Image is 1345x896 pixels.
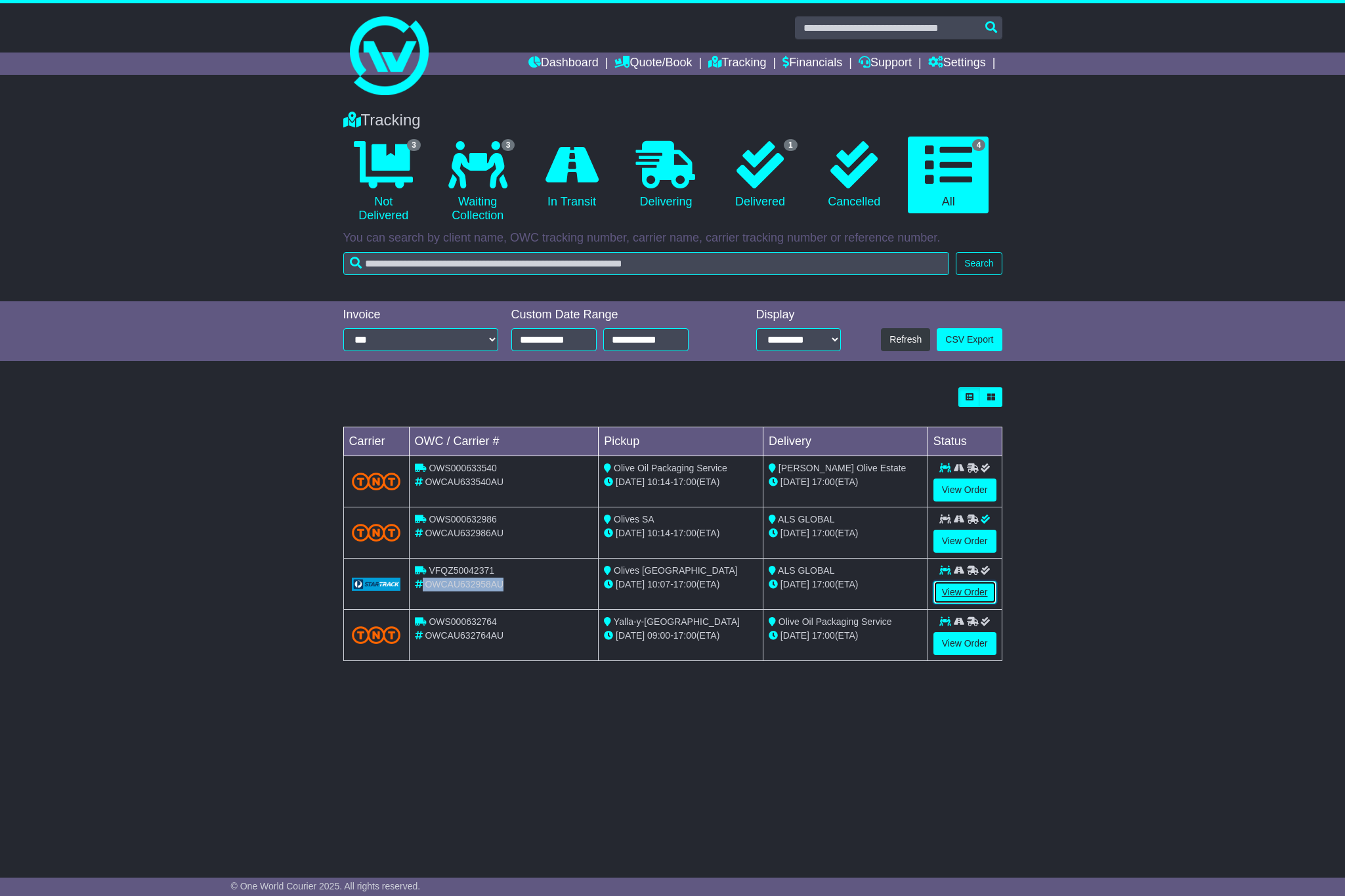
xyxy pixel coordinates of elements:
a: Dashboard [528,53,599,75]
a: View Order [933,581,996,604]
span: 10:14 [647,528,670,538]
span: 17:00 [812,477,835,487]
a: 1 Delivered [719,137,800,214]
a: 3 Waiting Collection [437,137,518,228]
div: - (ETA) [604,526,758,540]
div: - (ETA) [604,578,758,591]
span: OWCAU632958AU [425,579,503,589]
img: TNT_Domestic.png [352,473,401,490]
span: [DATE] [780,630,809,641]
a: Quote/Book [614,53,692,75]
span: [DATE] [780,528,809,538]
td: Delivery [763,427,928,456]
span: OWS000633540 [429,463,497,473]
span: OWCAU633540AU [425,477,503,487]
span: 4 [972,139,986,151]
span: Yalla-y-[GEOGRAPHIC_DATA] [614,616,740,627]
a: Support [859,53,912,75]
div: - (ETA) [604,629,758,643]
a: View Order [933,479,996,501]
span: 09:00 [647,630,670,641]
div: (ETA) [769,475,922,489]
span: OWS000632764 [429,616,497,627]
div: Custom Date Range [511,308,722,322]
span: [DATE] [616,579,645,589]
td: OWC / Carrier # [409,427,599,456]
p: You can search by client name, OWC tracking number, carrier name, carrier tracking number or refe... [343,231,1002,245]
td: Status [928,427,1002,456]
a: 4 All [908,137,989,214]
span: [PERSON_NAME] Olive Estate [779,463,907,473]
span: 17:00 [812,579,835,589]
a: View Order [933,530,996,553]
a: 3 Not Delivered [343,137,424,228]
div: Invoice [343,308,498,322]
a: In Transit [531,137,612,214]
div: Tracking [337,111,1009,130]
span: [DATE] [616,528,645,538]
span: OWCAU632986AU [425,528,503,538]
a: CSV Export [937,328,1002,351]
span: [DATE] [616,477,645,487]
span: Olive Oil Packaging Service [614,463,727,473]
span: 17:00 [812,528,835,538]
img: TNT_Domestic.png [352,524,401,542]
span: 3 [407,139,421,151]
a: Delivering [626,137,706,214]
a: Tracking [708,53,766,75]
span: VFQZ50042371 [429,565,494,576]
div: (ETA) [769,578,922,591]
img: GetCarrierServiceLogo [352,578,401,591]
div: Display [756,308,841,322]
span: ALS GLOBAL [778,514,834,524]
span: 17:00 [673,630,696,641]
div: (ETA) [769,526,922,540]
span: ALS GLOBAL [778,565,834,576]
span: OWCAU632764AU [425,630,503,641]
a: Financials [782,53,842,75]
a: Settings [928,53,986,75]
span: 17:00 [673,579,696,589]
button: Refresh [881,328,930,351]
span: 17:00 [673,528,696,538]
a: View Order [933,632,996,655]
span: Olive Oil Packaging Service [779,616,892,627]
span: 3 [502,139,515,151]
span: Olives [GEOGRAPHIC_DATA] [614,565,738,576]
td: Carrier [343,427,409,456]
span: [DATE] [780,579,809,589]
span: 17:00 [812,630,835,641]
span: 17:00 [673,477,696,487]
span: © One World Courier 2025. All rights reserved. [231,881,421,891]
button: Search [956,252,1002,275]
span: [DATE] [616,630,645,641]
a: Cancelled [814,137,895,214]
td: Pickup [599,427,763,456]
span: [DATE] [780,477,809,487]
span: 1 [784,139,798,151]
div: (ETA) [769,629,922,643]
img: TNT_Domestic.png [352,626,401,644]
span: 10:07 [647,579,670,589]
div: - (ETA) [604,475,758,489]
span: Olives SA [614,514,654,524]
span: 10:14 [647,477,670,487]
span: OWS000632986 [429,514,497,524]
